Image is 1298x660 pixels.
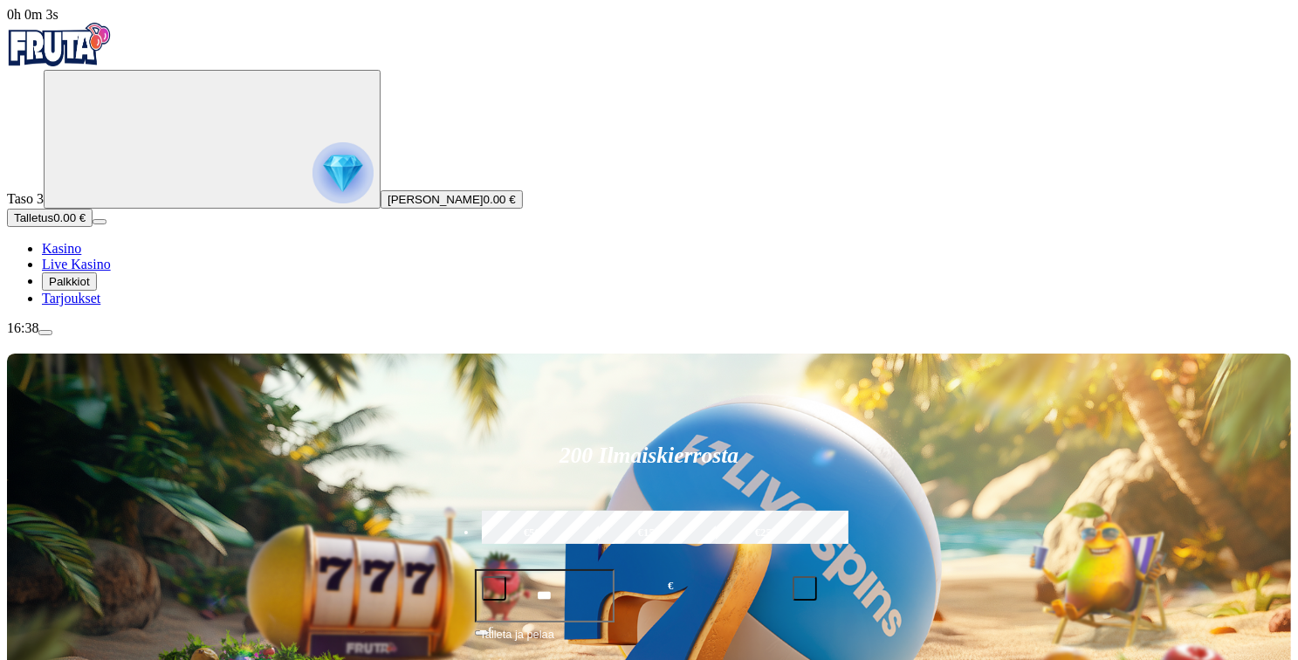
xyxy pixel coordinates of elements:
span: Taso 3 [7,191,44,206]
span: 0.00 € [484,193,516,206]
span: [PERSON_NAME] [388,193,484,206]
span: user session time [7,7,58,22]
span: € [489,624,494,635]
label: €50 [477,508,587,559]
button: menu [38,330,52,335]
a: Live Kasino [42,257,111,272]
span: Talletus [14,211,53,224]
button: reward progress [44,70,381,209]
img: Fruta [7,23,112,66]
button: Talletusplus icon0.00 € [7,209,93,227]
a: Fruta [7,54,112,69]
span: 16:38 [7,320,38,335]
button: Talleta ja pelaa [475,625,824,658]
button: Palkkiot [42,272,97,291]
nav: Main menu [7,241,1291,306]
button: plus icon [793,576,817,601]
button: minus icon [482,576,506,601]
button: [PERSON_NAME]0.00 € [381,190,523,209]
button: menu [93,219,106,224]
span: Talleta ja pelaa [480,626,554,657]
label: €250 [711,508,821,559]
nav: Primary [7,23,1291,306]
span: € [668,578,673,595]
a: Tarjoukset [42,291,100,306]
a: Kasino [42,241,81,256]
img: reward progress [312,142,374,203]
label: €150 [594,508,704,559]
span: Palkkiot [49,275,90,288]
span: 0.00 € [53,211,86,224]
